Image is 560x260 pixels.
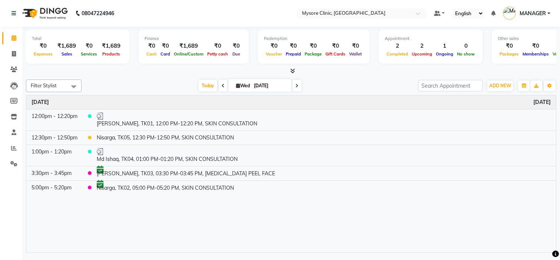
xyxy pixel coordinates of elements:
[520,10,546,17] span: MANAGER
[487,81,513,91] button: ADD NEW
[145,42,159,50] div: ₹0
[385,42,410,50] div: 2
[234,83,252,88] span: Wed
[100,51,122,57] span: Products
[264,42,284,50] div: ₹0
[19,3,70,24] img: logo
[26,180,83,195] td: 5:00pm - 5:20pm
[26,166,83,180] td: 3:30pm - 3:45pm
[172,51,205,57] span: Online/Custom
[26,109,83,131] td: 12:00pm - 12:20pm
[324,51,347,57] span: Gift Cards
[32,36,123,42] div: Total
[205,42,230,50] div: ₹0
[410,42,434,50] div: 2
[264,36,364,42] div: Redemption
[92,131,556,145] td: Nisarga, TK05, 12:30 PM-12:50 PM, SKIN CONSULTATION
[79,51,99,57] span: Services
[303,42,324,50] div: ₹0
[172,42,205,50] div: ₹1,689
[521,51,551,57] span: Memberships
[533,98,551,106] a: September 3, 2025
[145,51,159,57] span: Cash
[205,51,230,57] span: Petty cash
[31,82,57,88] span: Filter Stylist
[54,42,79,50] div: ₹1,689
[82,3,114,24] b: 08047224946
[32,51,54,57] span: Expenses
[159,51,172,57] span: Card
[32,42,54,50] div: ₹0
[230,42,243,50] div: ₹0
[79,42,99,50] div: ₹0
[92,109,556,131] td: [PERSON_NAME], TK01, 12:00 PM-12:20 PM, SKIN CONSULTATION
[410,51,434,57] span: Upcoming
[347,51,364,57] span: Wallet
[99,42,123,50] div: ₹1,689
[92,180,556,195] td: Nisarga, TK02, 05:00 PM-05:20 PM, SKIN CONSULTATION
[385,51,410,57] span: Completed
[434,51,455,57] span: Ongoing
[489,83,511,88] span: ADD NEW
[284,42,303,50] div: ₹0
[26,131,83,145] td: 12:30pm - 12:50pm
[92,145,556,166] td: Md Ishaq, TK04, 01:00 PM-01:20 PM, SKIN CONSULTATION
[503,7,516,20] img: MANAGER
[455,51,477,57] span: No show
[32,98,49,106] a: September 3, 2025
[498,51,521,57] span: Packages
[347,42,364,50] div: ₹0
[284,51,303,57] span: Prepaid
[324,42,347,50] div: ₹0
[434,42,455,50] div: 1
[264,51,284,57] span: Voucher
[26,95,556,109] th: September 3, 2025
[521,42,551,50] div: ₹0
[60,51,74,57] span: Sales
[92,166,556,180] td: [PERSON_NAME], TK03, 03:30 PM-03:45 PM, [MEDICAL_DATA] PEEL FACE
[252,80,289,91] input: 2025-09-03
[26,145,83,166] td: 1:00pm - 1:20pm
[418,80,483,91] input: Search Appointment
[455,42,477,50] div: 0
[159,42,172,50] div: ₹0
[145,36,243,42] div: Finance
[303,51,324,57] span: Package
[498,42,521,50] div: ₹0
[385,36,477,42] div: Appointment
[199,80,217,91] span: Today
[231,51,242,57] span: Due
